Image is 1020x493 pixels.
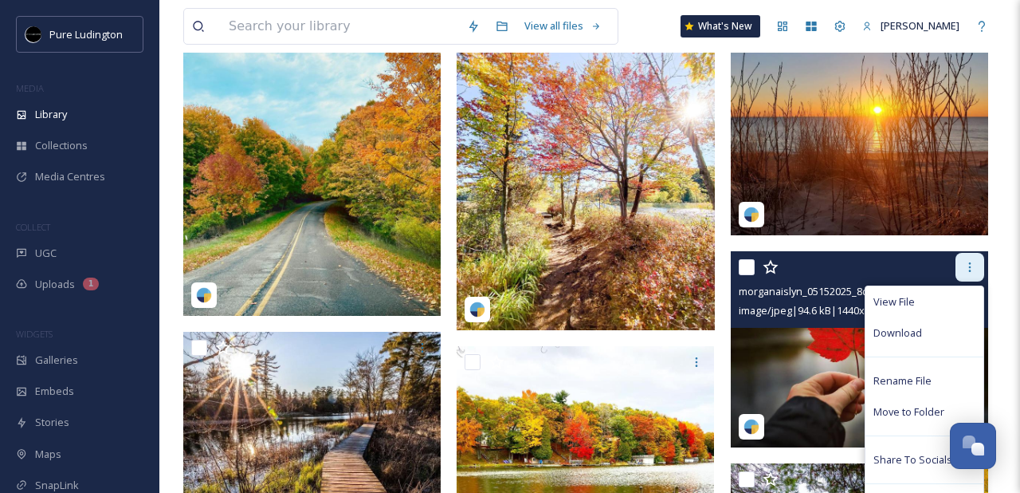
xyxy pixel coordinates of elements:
span: Download [873,325,922,341]
div: 1 [83,278,99,290]
span: SnapLink [35,478,79,493]
span: Galleries [35,353,78,368]
span: WIDGETS [16,328,53,340]
span: Collections [35,138,88,153]
img: kristenmacha_04282025_18122282236092455.jpg [457,3,718,330]
img: snapsea-logo.png [743,419,759,435]
a: View all files [516,10,610,41]
span: Move to Folder [873,404,944,420]
span: Embeds [35,384,74,399]
span: Share To Socials [873,452,952,467]
span: Rename File [873,373,932,388]
span: Uploads [35,277,75,292]
span: [PERSON_NAME] [881,18,959,33]
span: Media Centres [35,169,105,184]
span: UGC [35,246,57,261]
img: pureludingtonF-2.png [25,26,41,42]
span: View File [873,294,915,310]
button: Open Chat [950,423,996,469]
a: What's New [681,15,760,37]
span: Pure Ludington [49,27,123,41]
span: MEDIA [16,82,44,94]
img: snapsea-logo.png [743,207,759,223]
img: snapsea-logo.png [469,302,485,317]
span: Maps [35,447,61,462]
input: Search your library [221,9,459,44]
span: Stories [35,415,69,430]
span: COLLECT [16,221,50,233]
span: Library [35,107,67,122]
img: snapsea-logo.png [196,287,212,303]
a: [PERSON_NAME] [854,10,967,41]
span: image/jpeg | 94.6 kB | 1440 x 1100 [739,303,887,317]
img: morganaislyn_05152025_8d09aee7-8821-1d4a-5204-cbb120f5d516.jpg [731,250,988,448]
